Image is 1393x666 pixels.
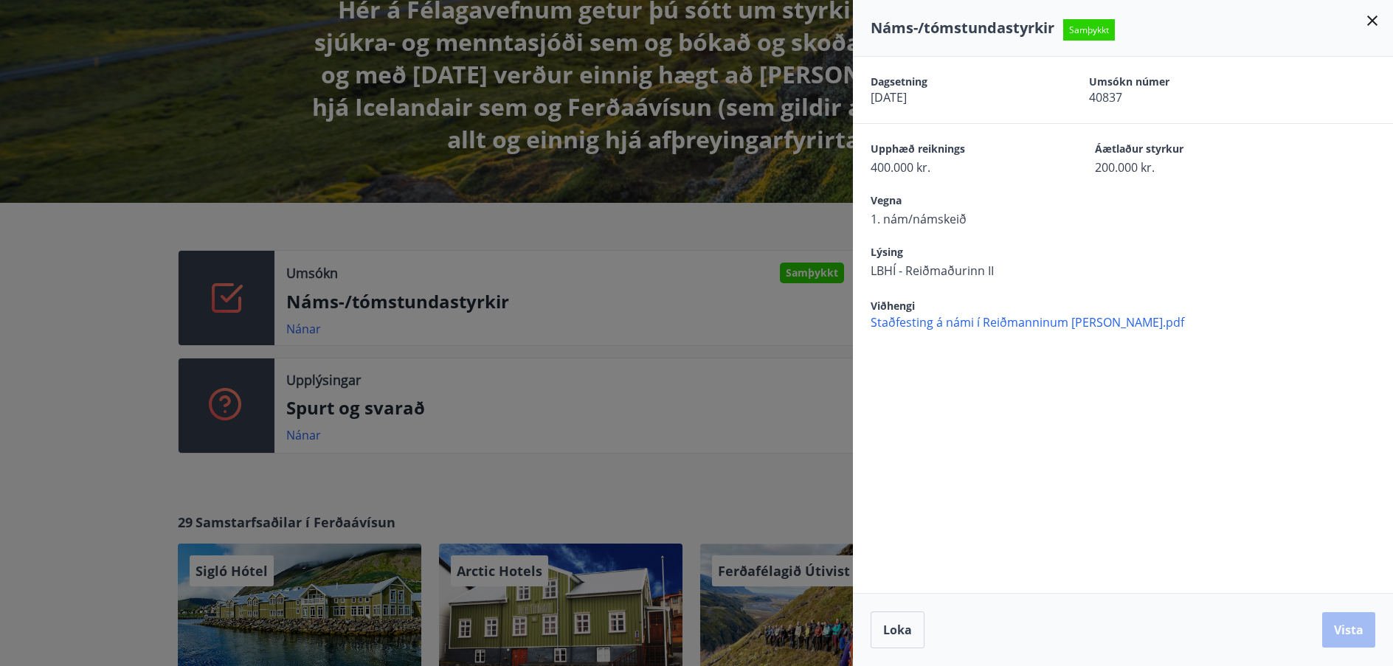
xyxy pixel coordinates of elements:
span: Viðhengi [871,299,915,313]
span: 200.000 kr. [1095,159,1268,176]
span: Náms-/tómstundastyrkir [871,18,1054,38]
span: Dagsetning [871,74,1037,89]
span: Áætlaður styrkur [1095,142,1268,159]
span: Samþykkt [1063,19,1115,41]
span: Staðfesting á námi í Reiðmanninum [PERSON_NAME].pdf [871,314,1393,330]
span: 400.000 kr. [871,159,1043,176]
span: Upphæð reiknings [871,142,1043,159]
span: LBHÍ - Reiðmaðurinn II [871,263,1043,279]
span: Loka [883,622,912,638]
span: Vegna [871,193,1043,211]
button: Loka [871,611,924,648]
span: Lýsing [871,245,1043,263]
span: 40837 [1089,89,1256,105]
span: 1. nám/námskeið [871,211,1043,227]
span: [DATE] [871,89,1037,105]
span: Umsókn númer [1089,74,1256,89]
